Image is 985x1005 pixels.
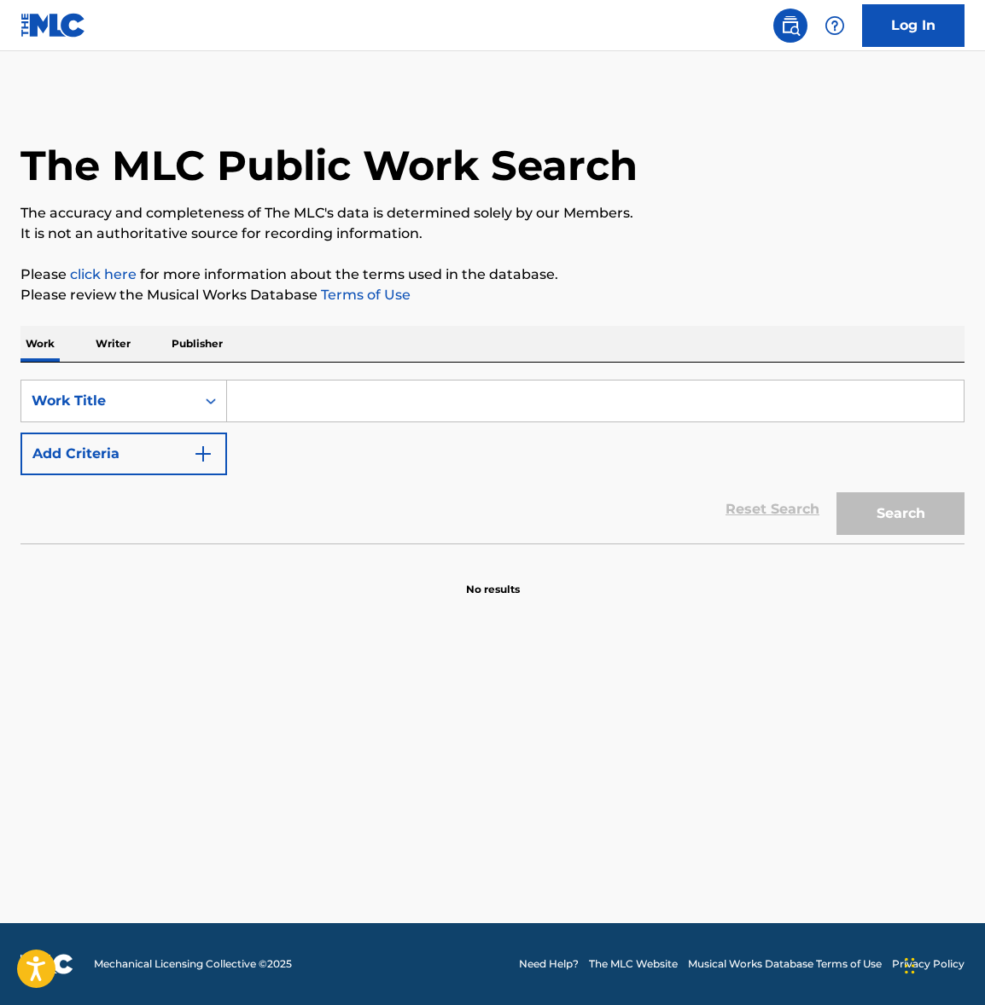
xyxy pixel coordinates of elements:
[780,15,801,36] img: search
[20,285,965,305] p: Please review the Musical Works Database
[20,433,227,475] button: Add Criteria
[466,561,520,597] p: No results
[688,956,882,972] a: Musical Works Database Terms of Use
[20,954,73,974] img: logo
[20,264,965,285] p: Please for more information about the terms used in the database.
[892,956,965,972] a: Privacy Policy
[825,15,845,36] img: help
[519,956,579,972] a: Need Help?
[20,380,965,543] form: Search Form
[70,266,137,282] a: click here
[900,923,985,1005] iframe: Chat Widget
[318,287,411,303] a: Terms of Use
[166,326,228,362] p: Publisher
[773,9,807,43] a: Public Search
[20,224,965,244] p: It is not an authoritative source for recording information.
[818,9,852,43] div: Help
[905,940,915,991] div: Drag
[193,444,213,464] img: 9d2ae6d4665cec9f34b9.svg
[20,13,86,38] img: MLC Logo
[20,326,60,362] p: Work
[862,4,965,47] a: Log In
[20,140,638,191] h1: The MLC Public Work Search
[94,956,292,972] span: Mechanical Licensing Collective © 2025
[20,203,965,224] p: The accuracy and completeness of The MLC's data is determined solely by our Members.
[90,326,136,362] p: Writer
[589,956,678,972] a: The MLC Website
[32,391,185,411] div: Work Title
